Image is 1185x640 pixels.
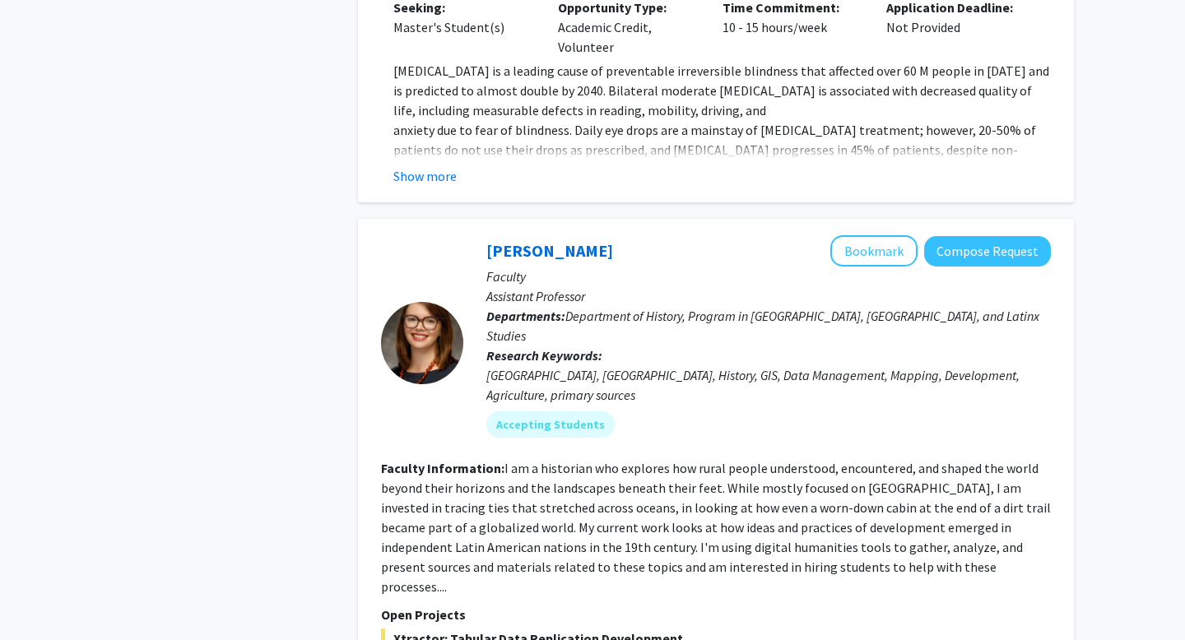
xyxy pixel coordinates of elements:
p: Assistant Professor [486,286,1051,306]
button: Add Casey Lurtz to Bookmarks [830,235,918,267]
a: [PERSON_NAME] [486,240,613,261]
span: Department of History, Program in [GEOGRAPHIC_DATA], [GEOGRAPHIC_DATA], and Latinx Studies [486,308,1039,344]
div: Master's Student(s) [393,17,533,37]
button: Compose Request to Casey Lurtz [924,236,1051,267]
button: Show more [393,166,457,186]
p: Open Projects [381,605,1051,624]
p: Faculty [486,267,1051,286]
iframe: Chat [12,566,70,628]
p: anxiety due to fear of blindness. Daily eye drops are a mainstay of [MEDICAL_DATA] treatment; how... [393,120,1051,239]
mat-chip: Accepting Students [486,411,615,438]
fg-read-more: I am a historian who explores how rural people understood, encountered, and shaped the world beyo... [381,460,1051,595]
b: Departments: [486,308,565,324]
b: Research Keywords: [486,347,602,364]
div: [GEOGRAPHIC_DATA], [GEOGRAPHIC_DATA], History, GIS, Data Management, Mapping, Development, Agricu... [486,365,1051,405]
p: [MEDICAL_DATA] is a leading cause of preventable irreversible blindness that affected over 60 M p... [393,61,1051,120]
b: Faculty Information: [381,460,504,476]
